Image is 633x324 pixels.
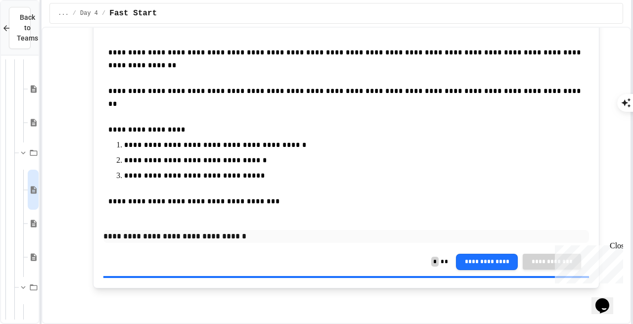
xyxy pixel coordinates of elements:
span: Back to Teams [17,12,38,44]
span: ... [58,9,69,17]
span: Fast Start [109,7,157,19]
iframe: chat widget [551,241,623,283]
span: / [73,9,76,17]
div: Chat with us now!Close [4,4,68,63]
button: Back to Teams [9,7,31,49]
iframe: chat widget [591,284,623,314]
span: Day 4 [80,9,98,17]
span: / [102,9,105,17]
